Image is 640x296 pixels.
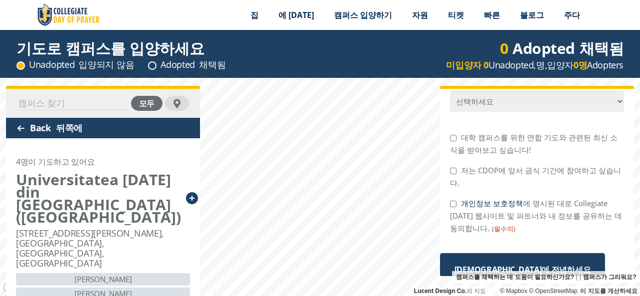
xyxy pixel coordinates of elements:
a: 블로그 [510,2,554,27]
font: 채택됨 [199,58,225,70]
font: 저는 CDOP에 앞서 금식 기간에 참여하고 싶습니다. [450,165,621,188]
font: 입양자 [547,59,573,71]
font: Universitatea [DATE] din [GEOGRAPHIC_DATA] ([GEOGRAPHIC_DATA]) [16,169,181,227]
div: | [452,271,640,283]
font: 의 지도 [466,288,486,295]
a: 에 [DATE] [268,2,324,27]
input: 캠퍼스 찾기 [17,96,128,110]
a: 주다 [554,2,590,27]
font: 에 명시된 대로 Collegiate [DATE] 웹사이트 및 파트너와 내 정보를 공유하는 데 동의합니다. [450,198,622,233]
input: [DEMOGRAPHIC_DATA]에 전념하세요 [440,253,605,287]
font: 채택됨 [579,38,624,58]
font: 자원 [412,9,428,20]
a: 맵박스 [500,288,527,295]
font: 주다 [564,9,580,20]
div: Adopted [500,42,624,54]
font: 티켓 [448,9,464,20]
font: 4명이 기도하고 있어요 [16,156,94,167]
a: Mapbox 로고 [3,282,47,293]
font: 캠퍼스 입양하기 [334,9,392,20]
font: 뒤쪽에 [56,122,82,134]
font: 기도로 캠퍼스를 입양하세요 [16,38,204,58]
font: 명, [536,59,547,71]
a: 오픈스트리트맵 [529,288,577,295]
a: 이 지도를 개선하세요 [580,288,637,295]
font: [PERSON_NAME] [74,274,132,284]
font: 빠른 [484,9,500,20]
div: Unadopted [16,58,134,71]
font: 캠퍼스가 그리워요? [583,274,636,281]
a: 티켓 [438,2,474,27]
font: 입양되지 않음 [78,58,134,70]
font: 에 [DATE] [278,9,314,20]
font: 0 [500,38,508,58]
font: 집 [250,9,258,20]
font: © Mapbox [500,288,527,295]
font: | [579,274,581,281]
font: (필수의) [492,224,515,233]
div: Adopted [148,58,225,71]
a: 캠퍼스 입양하기 [324,2,402,27]
a: 집 [240,2,268,27]
a: 개인정보 보호정책 [461,198,523,208]
font: 미입양자 0 [446,59,488,71]
font: 캠퍼스를 채택하는 데 도움이 필요하신가요? [456,274,574,281]
a: 자원 [402,2,438,27]
a: 빠른 [474,2,510,27]
font: 모두 [139,98,154,109]
font: 0명 [573,59,587,71]
a: Lucent Design Co. [414,288,466,295]
font: 대학 캠퍼스를 위한 연합 기도와 관련된 최신 소식을 받아보고 싶습니다! [450,132,617,155]
div: Back [6,118,200,138]
font: 블로그 [520,9,544,20]
a: 캠퍼스를 채택하는 데 도움이 필요하신가요? [456,271,574,283]
a: 캠퍼스가 그리워요? [583,271,636,283]
div: Unadopted, Adopters [446,59,623,71]
font: © OpenStreetMap [529,288,577,295]
font: Map feedback [580,288,637,295]
font: [STREET_ADDRESS][PERSON_NAME], [GEOGRAPHIC_DATA], [GEOGRAPHIC_DATA], [GEOGRAPHIC_DATA] [16,227,164,269]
